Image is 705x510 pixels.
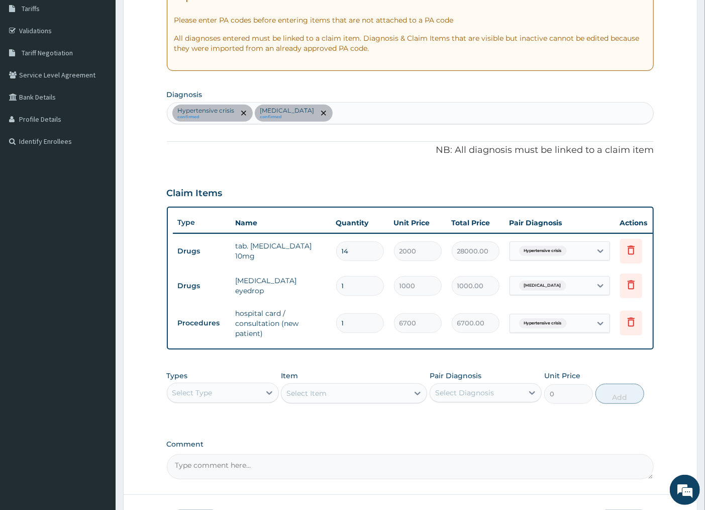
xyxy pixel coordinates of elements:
[22,48,73,57] span: Tariff Negotiation
[519,246,567,256] span: Hypertensive crisis
[173,242,231,261] td: Drugs
[519,281,566,291] span: [MEDICAL_DATA]
[174,33,647,53] p: All diagnoses entered must be linked to a claim item. Diagnosis & Claim Items that are visible bu...
[389,213,447,233] th: Unit Price
[167,144,654,157] p: NB: All diagnosis must be linked to a claim item
[260,115,315,120] small: confirmed
[331,213,389,233] th: Quantity
[178,107,235,115] p: Hypertensive crisis
[173,213,231,232] th: Type
[505,213,615,233] th: Pair Diagnosis
[167,372,188,380] label: Types
[22,4,40,13] span: Tariffs
[231,303,331,344] td: hospital card / consultation (new patient)
[52,56,169,69] div: Chat with us now
[319,109,328,118] span: remove selection option
[165,5,189,29] div: Minimize live chat window
[544,371,580,381] label: Unit Price
[167,440,654,449] label: Comment
[519,318,567,328] span: Hypertensive crisis
[58,127,139,228] span: We're online!
[615,213,665,233] th: Actions
[178,115,235,120] small: confirmed
[281,371,298,381] label: Item
[260,107,315,115] p: [MEDICAL_DATA]
[239,109,248,118] span: remove selection option
[595,384,644,404] button: Add
[174,15,647,25] p: Please enter PA codes before entering items that are not attached to a PA code
[430,371,481,381] label: Pair Diagnosis
[167,188,223,199] h3: Claim Items
[435,388,494,398] div: Select Diagnosis
[447,213,505,233] th: Total Price
[172,388,213,398] div: Select Type
[167,90,203,100] label: Diagnosis
[173,314,231,332] td: Procedures
[173,277,231,295] td: Drugs
[5,275,191,310] textarea: Type your message and hit 'Enter'
[231,271,331,301] td: [MEDICAL_DATA] eyedrop
[231,213,331,233] th: Name
[231,236,331,266] td: tab. [MEDICAL_DATA] 10mg
[19,50,41,75] img: d_794563401_company_1708531726252_794563401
